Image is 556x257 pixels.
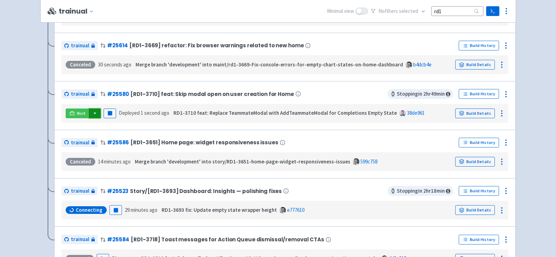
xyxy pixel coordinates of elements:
a: 38de961 [407,110,425,116]
a: trainual [62,186,98,196]
a: #25614 [107,42,128,49]
a: Build Details [455,157,495,167]
span: Visit [77,111,86,116]
a: #25584 [107,236,129,243]
input: Search... [431,6,483,16]
strong: Merge branch 'development' into story/RD1-3651-home-page-widget-responsiveness-issues [135,158,350,165]
span: trainual [71,90,89,98]
strong: RD1-3710 feat: Replace TeammateModal with AddTeammateModal for Completions Empty State [173,110,397,116]
time: 29 minutes ago [125,207,157,213]
span: selected [399,8,418,14]
span: Story/[RD1-3693] Dashboard: Insights — polishing fixes [130,188,282,194]
a: Build Details [455,60,495,70]
time: 1 second ago [141,110,169,116]
strong: RD1-3693 fix: Update empty state wrapper height [162,207,277,213]
span: Stopping in 2 hr 49 min [387,89,453,99]
a: e777610 [287,207,304,213]
strong: Merge branch 'development' into maint/rd1-3669-Fix-console-errors-for-empty-chart-states-on-home-... [136,61,403,68]
span: [RD1-3669] refactor: Fix browser warnings related to new home [129,42,304,48]
a: Build Details [455,205,495,215]
div: Canceled [66,61,95,69]
a: Build History [459,235,499,244]
a: Terminal [486,6,499,16]
a: Build Details [455,109,495,118]
button: trainual [59,7,97,15]
a: trainual [62,41,98,50]
button: Pause [104,109,116,118]
a: Build History [459,138,499,147]
a: Build History [459,186,499,196]
div: Canceled [66,158,95,166]
a: Build History [459,41,499,50]
span: trainual [71,42,89,50]
a: Visit [66,109,89,118]
span: trainual [71,139,89,147]
a: b4dcb4e [413,61,432,68]
span: [RD1-3710] feat: Skip modal open on user creation for Home [130,91,294,97]
span: trainual [71,235,89,243]
span: Deployed [119,110,169,116]
a: trainual [62,138,98,147]
span: Minimal view [327,7,354,15]
a: Build History [459,89,499,99]
span: trainual [71,187,89,195]
time: 14 minutes ago [98,158,131,165]
span: No filter s [378,7,418,15]
time: 30 seconds ago [98,61,131,68]
a: trainual [62,89,98,99]
a: 599c758 [360,158,377,165]
span: [RD1-3651] Home page: widget responsiveness issues [130,139,278,145]
span: Connecting [76,207,103,214]
a: #25523 [107,187,129,195]
button: Pause [109,205,122,215]
a: trainual [62,235,98,244]
span: Stopping in 2 hr 18 min [387,186,453,196]
a: #25580 [107,90,129,98]
span: [RD1-3718] Toast messages for Action Queue dismissal/removal CTAs [131,236,324,242]
a: #25586 [107,139,129,146]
